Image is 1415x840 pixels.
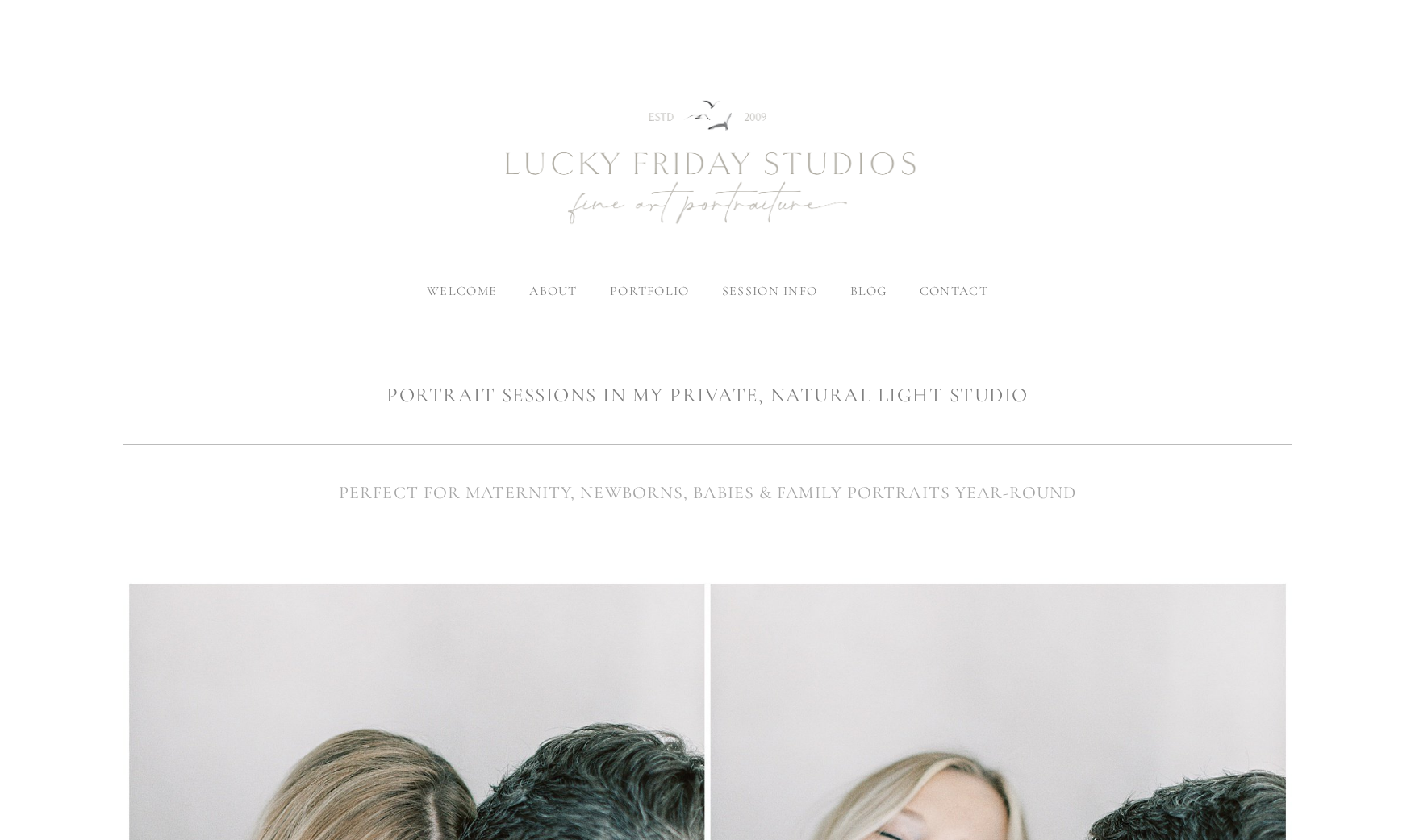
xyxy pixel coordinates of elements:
[722,283,817,299] label: session info
[123,480,1291,506] h2: PERFECT FOR MATERNITY, NEWBORNS, BABIES & FAMILY PORTRAITS YEAR-ROUND
[920,283,988,299] a: contact
[529,283,577,299] label: about
[123,381,1291,410] h1: PORTRAIT SESSIONS IN MY PRIVATE, NATURAL LIGHT studio
[417,43,998,285] img: Newborn Photography Denver | Lucky Friday Studios
[850,283,887,299] a: blog
[427,283,497,299] a: welcome
[610,283,690,299] label: portfolio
